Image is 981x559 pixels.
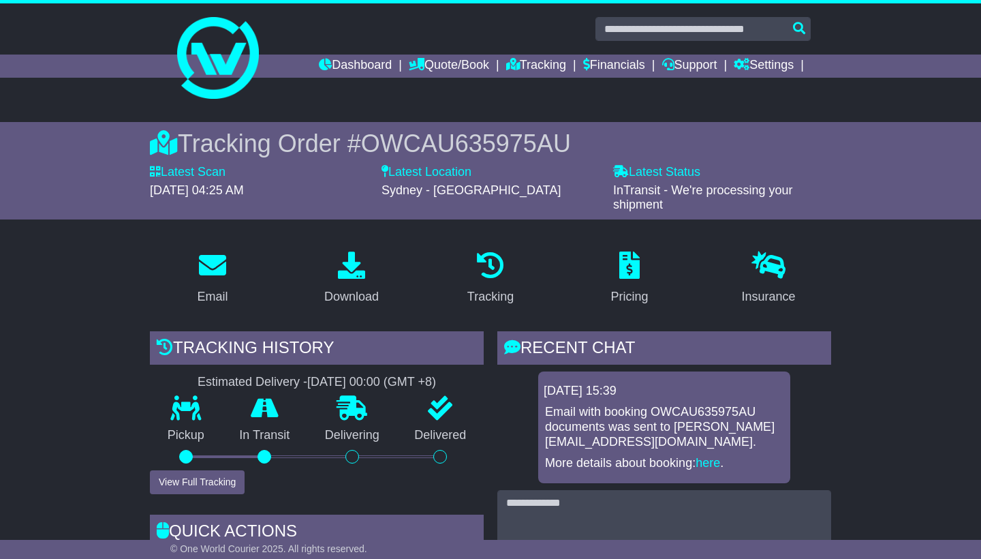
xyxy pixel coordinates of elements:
div: Quick Actions [150,515,484,552]
p: In Transit [222,428,308,443]
div: Estimated Delivery - [150,375,484,390]
a: Dashboard [319,55,392,78]
button: View Full Tracking [150,470,245,494]
label: Latest Scan [150,165,225,180]
p: Delivered [397,428,484,443]
label: Latest Status [613,165,700,180]
p: Pickup [150,428,222,443]
div: [DATE] 00:00 (GMT +8) [307,375,436,390]
div: Tracking [467,288,514,306]
a: here [696,456,720,470]
div: Download [324,288,379,306]
span: OWCAU635975AU [361,130,571,157]
div: Email [197,288,228,306]
label: Latest Location [381,165,471,180]
p: Email with booking OWCAU635975AU documents was sent to [PERSON_NAME][EMAIL_ADDRESS][DOMAIN_NAME]. [545,405,783,449]
div: RECENT CHAT [497,331,831,368]
a: Settings [734,55,794,78]
a: Email [188,247,236,311]
p: More details about booking: . [545,456,783,471]
a: Download [315,247,388,311]
div: Pricing [610,288,648,306]
a: Financials [583,55,645,78]
a: Tracking [458,247,523,311]
a: Tracking [506,55,566,78]
span: [DATE] 04:25 AM [150,183,244,197]
a: Insurance [732,247,804,311]
p: Delivering [307,428,397,443]
span: Sydney - [GEOGRAPHIC_DATA] [381,183,561,197]
a: Pricing [602,247,657,311]
span: © One World Courier 2025. All rights reserved. [170,543,367,554]
div: [DATE] 15:39 [544,384,785,399]
div: Insurance [741,288,795,306]
a: Quote/Book [409,55,489,78]
a: Support [662,55,717,78]
div: Tracking Order # [150,129,831,158]
div: Tracking history [150,331,484,368]
span: InTransit - We're processing your shipment [613,183,793,212]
